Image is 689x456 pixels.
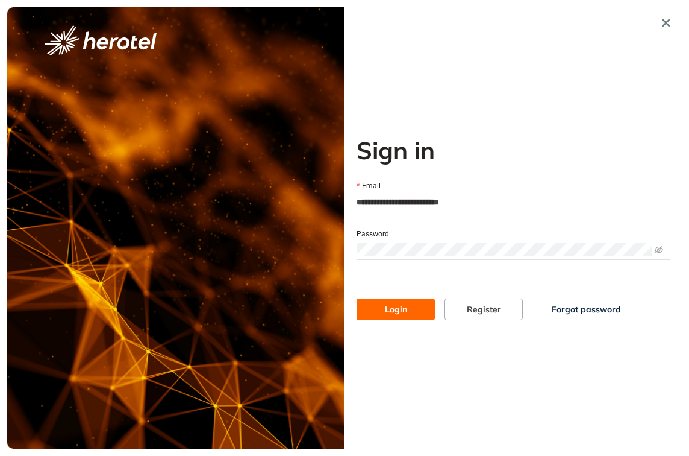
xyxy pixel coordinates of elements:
label: Email [357,180,381,192]
button: Login [357,299,435,320]
span: Login [385,303,407,316]
span: Register [467,303,501,316]
input: Email [357,193,670,211]
button: Register [444,299,523,320]
h2: Sign in [357,136,670,165]
label: Password [357,229,389,240]
button: logo [25,25,176,55]
img: cover image [7,7,344,449]
span: eye-invisible [655,245,663,254]
input: Password [357,243,652,256]
button: Forgot password [532,299,640,320]
img: logo [45,25,157,55]
span: Forgot password [552,303,621,316]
